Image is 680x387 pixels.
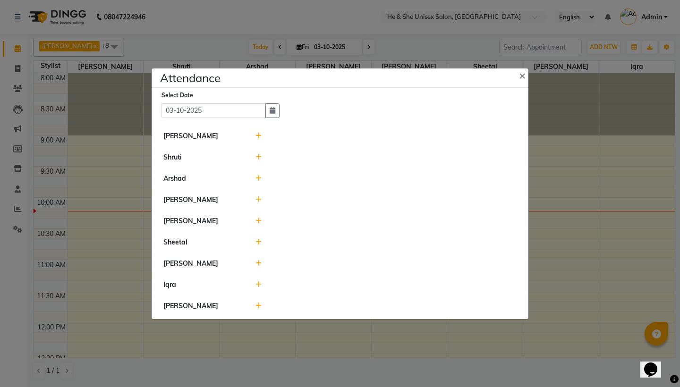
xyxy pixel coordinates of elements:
div: [PERSON_NAME] [156,131,248,141]
div: Sheetal [156,237,248,247]
label: Select Date [161,91,193,100]
div: [PERSON_NAME] [156,259,248,269]
div: [PERSON_NAME] [156,301,248,311]
div: Arshad [156,174,248,184]
div: Shruti [156,152,248,162]
div: [PERSON_NAME] [156,195,248,205]
iframe: chat widget [640,349,671,378]
input: Select date [161,103,266,118]
div: Iqra [156,280,248,290]
span: × [519,68,526,82]
button: Close [511,62,535,88]
div: [PERSON_NAME] [156,216,248,226]
h4: Attendance [160,69,221,86]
